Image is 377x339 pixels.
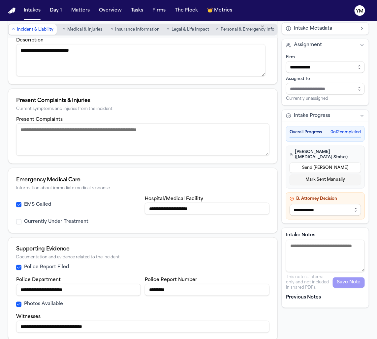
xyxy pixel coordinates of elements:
[164,24,212,35] button: Go to Legal & Life Impact
[21,5,43,16] button: Intakes
[128,5,146,16] button: Tasks
[286,96,328,101] span: Currently unassigned
[290,163,361,173] button: Send [PERSON_NAME]
[172,5,201,16] button: The Flock
[16,97,269,105] div: Present Complaints & Injuries
[24,301,63,308] label: Photos Available
[16,321,269,333] input: Witnesses
[110,26,113,33] span: ○
[24,201,51,208] label: EMS Called
[67,27,102,32] span: Medical & Injuries
[294,25,332,32] span: Intake Metadata
[172,27,209,32] span: Legal & Life Impact
[221,27,274,32] span: Personal & Emergency Info
[16,44,266,76] textarea: Incident description
[24,264,69,271] label: Police Report Filed
[282,110,369,122] button: Intake Progress
[145,284,269,296] input: Police report number
[294,42,322,48] span: Assignment
[16,38,44,43] label: Description
[24,219,88,225] label: Currently Under Treatment
[108,24,162,35] button: Go to Insurance Information
[286,76,365,82] div: Assigned To
[282,23,369,35] button: Intake Metadata
[282,39,369,51] button: Assignment
[286,61,365,73] input: Select firm
[294,113,330,119] span: Intake Progress
[145,196,203,201] label: Hospital/Medical Facility
[290,149,361,160] h4: [PERSON_NAME] ([MEDICAL_DATA] Status)
[96,5,124,16] button: Overview
[286,83,365,95] input: Assign to staff member
[12,26,15,33] span: ○
[290,174,361,185] button: Mark Sent Manually
[16,186,269,191] div: Information about immediate medical response
[286,55,365,60] div: Firm
[58,24,106,35] button: Go to Medical & Injuries
[9,24,57,35] button: Go to Incident & Liability
[286,295,365,301] p: Previous Notes
[69,5,92,16] button: Matters
[16,117,63,122] label: Present Complaints
[17,27,53,32] span: Incident & Liability
[290,130,322,135] span: Overall Progress
[8,8,16,14] img: Finch Logo
[290,196,361,201] h4: B. Attorney Decision
[286,232,365,239] label: Intake Notes
[204,5,235,16] button: crownMetrics
[16,315,41,320] label: Witnesses
[167,26,169,33] span: ○
[145,203,269,215] input: Hospital or medical facility
[16,255,269,260] div: Documentation and evidence related to the incident
[8,8,16,14] a: Home
[16,246,269,253] div: Supporting Evidence
[16,107,269,112] div: Current symptoms and injuries from the incident
[16,176,269,184] div: Emergency Medical Care
[62,26,65,33] span: ○
[213,24,277,35] button: Go to Personal & Emergency Info
[115,27,160,32] span: Insurance Information
[286,275,333,291] p: This note is internal-only and not included in shared PDFs.
[216,26,219,33] span: ○
[47,5,65,16] button: Day 1
[145,278,197,283] label: Police Report Number
[16,278,61,283] label: Police Department
[286,240,365,272] textarea: Intake notes
[16,123,269,156] textarea: Present complaints
[150,5,168,16] button: Firms
[16,284,141,296] input: Police department
[330,130,361,135] span: 0 of 2 completed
